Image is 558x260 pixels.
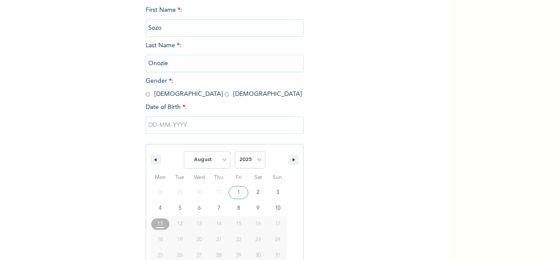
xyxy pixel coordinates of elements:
span: 19 [177,232,182,248]
button: 1 [229,185,248,200]
span: 9 [257,200,259,216]
span: 23 [255,232,261,248]
span: Tue [170,171,190,185]
span: 24 [275,232,280,248]
span: 11 [157,216,163,232]
span: 4 [159,200,161,216]
span: 7 [218,200,220,216]
span: 10 [275,200,280,216]
button: 4 [150,200,170,216]
button: 18 [150,232,170,248]
span: Gender : [DEMOGRAPHIC_DATA] [DEMOGRAPHIC_DATA] [146,78,302,97]
button: 24 [268,232,287,248]
span: 16 [255,216,261,232]
span: 13 [197,216,202,232]
span: Wed [190,171,209,185]
span: 6 [198,200,200,216]
button: 5 [170,200,190,216]
button: 2 [248,185,268,200]
button: 8 [229,200,248,216]
button: 16 [248,216,268,232]
button: 21 [209,232,229,248]
span: 20 [197,232,202,248]
input: Enter your last name [146,55,304,72]
span: Sat [248,171,268,185]
button: 15 [229,216,248,232]
span: 12 [177,216,182,232]
span: Last Name : [146,42,304,67]
input: DD-MM-YYYY [146,116,304,134]
span: 15 [236,216,241,232]
button: 7 [209,200,229,216]
button: 22 [229,232,248,248]
span: 2 [257,185,259,200]
span: Mon [150,171,170,185]
button: 3 [268,185,287,200]
span: Sun [268,171,287,185]
button: 23 [248,232,268,248]
span: 21 [216,232,222,248]
span: Thu [209,171,229,185]
span: 17 [275,216,280,232]
button: 10 [268,200,287,216]
button: 12 [170,216,190,232]
span: 1 [237,185,240,200]
button: 6 [190,200,209,216]
span: 14 [216,216,222,232]
span: Fri [229,171,248,185]
span: 18 [157,232,163,248]
button: 20 [190,232,209,248]
span: 22 [236,232,241,248]
button: 14 [209,216,229,232]
button: 9 [248,200,268,216]
button: 19 [170,232,190,248]
input: Enter your first name [146,19,304,37]
span: First Name : [146,7,304,31]
span: Date of Birth : [146,103,187,112]
span: 8 [237,200,240,216]
span: 5 [179,200,181,216]
span: 3 [276,185,279,200]
button: 17 [268,216,287,232]
button: 11 [150,216,170,232]
button: 13 [190,216,209,232]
